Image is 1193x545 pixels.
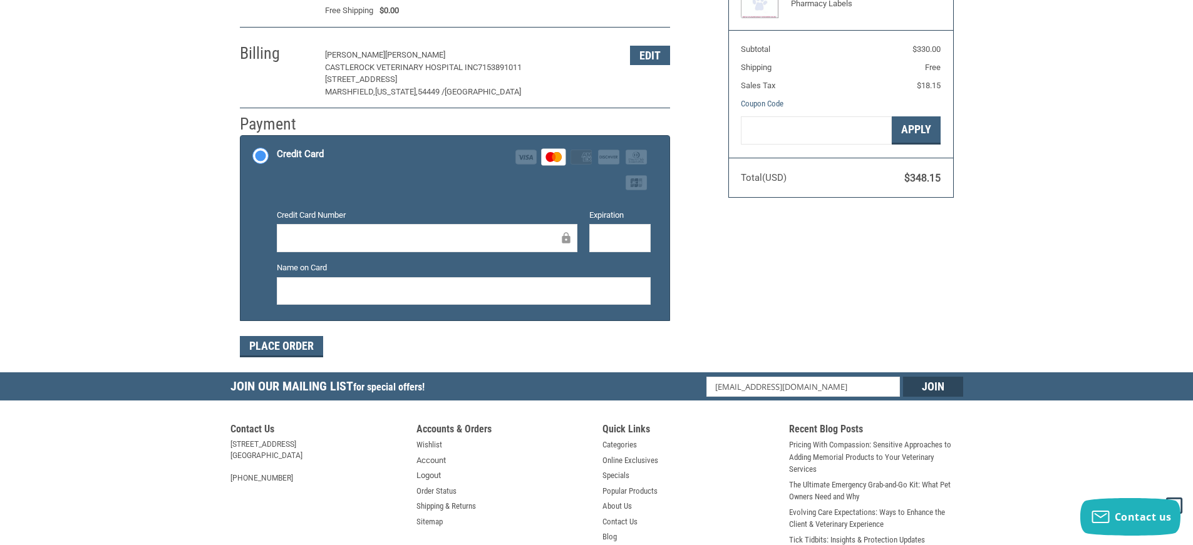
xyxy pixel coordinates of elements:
[416,423,591,439] h5: Accounts & Orders
[416,439,442,451] a: Wishlist
[589,209,651,222] label: Expiration
[917,81,941,90] span: $18.15
[903,377,963,397] input: Join
[789,423,963,439] h5: Recent Blog Posts
[1080,498,1180,536] button: Contact us
[630,46,670,65] button: Edit
[416,469,441,482] a: Logout
[416,500,476,512] a: Shipping & Returns
[240,43,313,64] h2: Billing
[789,439,963,476] a: Pricing With Compassion: Sensitive Approaches to Adding Memorial Products to Your Veterinary Serv...
[741,63,772,72] span: Shipping
[602,531,617,543] a: Blog
[230,423,405,439] h5: Contact Us
[373,4,399,17] span: $0.00
[602,500,632,512] a: About Us
[325,87,375,96] span: Marshfield,
[602,469,629,482] a: Specials
[892,116,941,145] button: Apply
[478,63,522,72] span: 7153891011
[741,44,770,54] span: Subtotal
[277,262,651,274] label: Name on Card
[741,116,892,145] input: Gift Certificate or Coupon Code
[240,114,313,135] h2: Payment
[375,87,418,96] span: [US_STATE],
[602,439,637,451] a: Categories
[789,506,963,531] a: Evolving Care Expectations: Ways to Enhance the Client & Veterinary Experience
[416,454,446,467] a: Account
[325,4,373,17] span: Free Shipping
[230,372,431,404] h5: Join Our Mailing List
[789,479,963,503] a: The Ultimate Emergency Grab-and-Go Kit: What Pet Owners Need and Why
[1115,510,1172,524] span: Contact us
[418,87,445,96] span: 54449 /
[416,516,443,528] a: Sitemap
[230,439,405,484] address: [STREET_ADDRESS] [GEOGRAPHIC_DATA] [PHONE_NUMBER]
[602,485,658,497] a: Popular Products
[904,172,941,184] span: $348.15
[325,74,397,84] span: [STREET_ADDRESS]
[741,81,775,90] span: Sales Tax
[925,63,941,72] span: Free
[602,454,658,467] a: Online Exclusives
[741,99,783,108] a: Coupon Code
[912,44,941,54] span: $330.00
[741,172,787,183] span: Total (USD)
[325,50,385,59] span: [PERSON_NAME]
[240,336,323,357] button: Place Order
[602,516,638,528] a: Contact Us
[325,63,478,72] span: Castlerock Veterinary Hospital Inc
[385,50,445,59] span: [PERSON_NAME]
[277,144,324,165] div: Credit Card
[416,485,457,497] a: Order Status
[706,377,900,397] input: Email
[353,381,425,393] span: for special offers!
[277,209,577,222] label: Credit Card Number
[602,423,777,439] h5: Quick Links
[445,87,521,96] span: [GEOGRAPHIC_DATA]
